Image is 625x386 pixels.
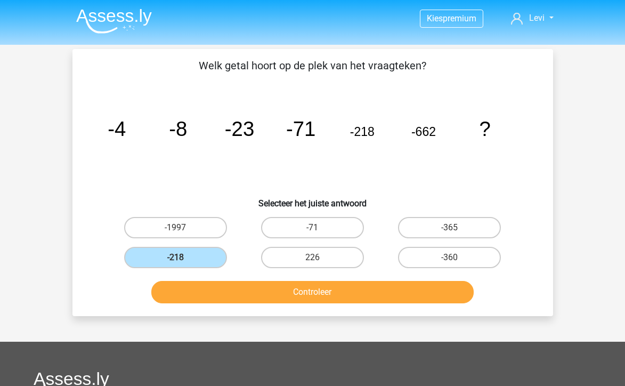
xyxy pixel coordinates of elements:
button: Controleer [151,281,474,303]
tspan: -662 [411,125,435,139]
span: premium [443,13,476,23]
tspan: -4 [108,117,126,140]
span: Levi [529,13,545,23]
a: Kiespremium [420,11,483,26]
h6: Selecteer het juiste antwoord [90,190,536,208]
label: -365 [398,217,501,238]
label: -218 [124,247,227,268]
p: Welk getal hoort op de plek van het vraagteken? [90,58,536,74]
label: -71 [261,217,364,238]
label: -1997 [124,217,227,238]
tspan: -8 [169,117,187,140]
img: Assessly [76,9,152,34]
tspan: -218 [350,125,374,139]
tspan: -71 [286,117,315,140]
tspan: -23 [224,117,254,140]
tspan: ? [479,117,490,140]
label: -360 [398,247,501,268]
label: 226 [261,247,364,268]
span: Kies [427,13,443,23]
a: Levi [507,12,557,25]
